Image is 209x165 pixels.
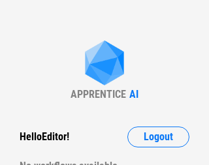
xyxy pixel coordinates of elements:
[144,132,173,142] span: Logout
[71,88,126,100] div: APPRENTICE
[20,127,69,147] div: Hello Editor !
[127,127,189,147] button: Logout
[129,88,138,100] div: AI
[78,40,131,88] img: Apprentice AI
